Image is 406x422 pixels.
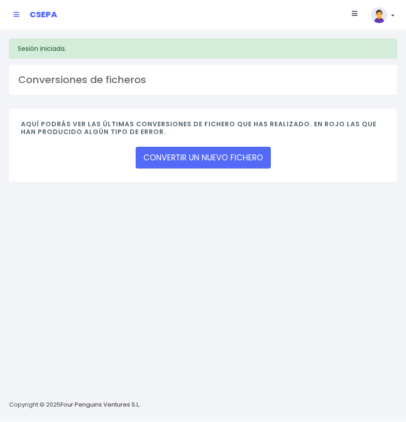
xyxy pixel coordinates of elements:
p: Copyright © 2025 . [9,400,142,410]
a: CONVERTIR UN NUEVO FICHERO [136,147,271,169]
a: CSEPA [30,7,57,22]
span: CSEPA [30,9,57,20]
h3: Conversiones de ficheros [18,74,388,86]
div: Sesión iniciada. [9,39,397,59]
h4: Aquí podrás ver las últimas conversiones de fichero que has realizado. En rojo las que han produc... [21,120,385,140]
img: profile [371,7,387,23]
a: Four Penguins Ventures S.L. [61,400,140,409]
